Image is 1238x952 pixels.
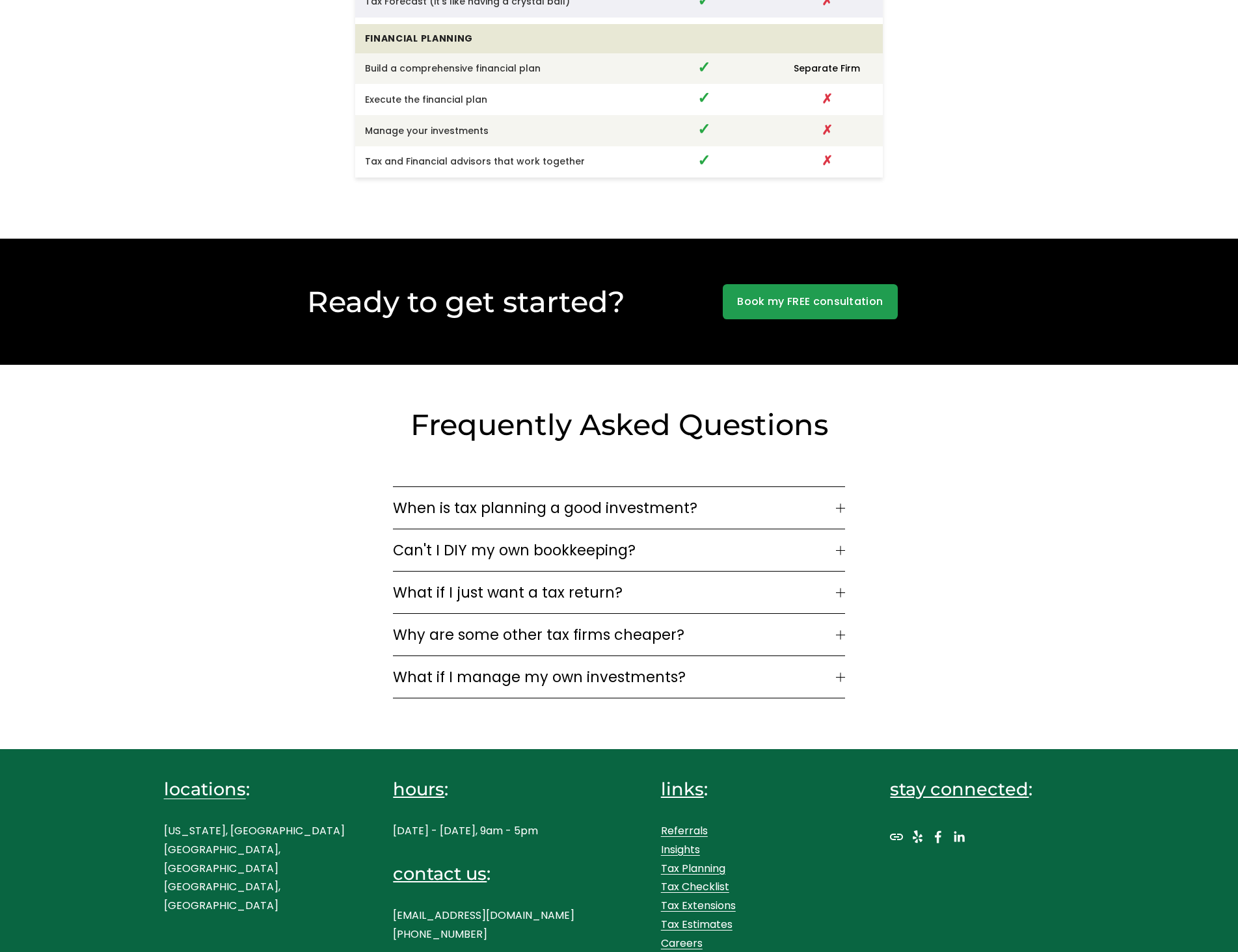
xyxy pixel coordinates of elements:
h4: : [661,777,845,801]
span: Why are some other tax firms cheaper? [393,624,835,646]
a: Book my FREE consultation [723,284,898,319]
a: LinkedIn [952,830,965,843]
a: Facebook [932,830,945,843]
span: ✓ [697,57,710,78]
span: Can't I DIY my own bookkeeping? [393,539,835,561]
span: contact us [393,863,487,884]
p: [EMAIL_ADDRESS][DOMAIN_NAME] [PHONE_NUMBER] [393,906,577,944]
span: links [661,778,704,800]
span: ✗ [822,90,833,108]
a: URL [890,830,903,843]
a: Referrals [661,822,708,841]
a: Tax Estimates [661,916,733,934]
td: Tax and Financial advisors that work together [355,146,637,178]
td: Manage your investments [355,115,637,146]
span: ✓ [697,150,710,171]
h2: Frequently Asked Questions [355,406,883,443]
button: Can't I DIY my own bookkeeping? [393,529,844,571]
a: Insights [661,841,700,860]
button: Why are some other tax firms cheaper? [393,614,844,655]
span: ✗ [822,152,833,170]
td: Execute the financial plan [355,84,637,115]
span: hours [393,778,444,800]
a: Tax Checklist [661,878,729,897]
span: ✗ [822,121,833,139]
p: [DATE] - [DATE], 9am - 5pm [393,822,577,841]
span: stay connected [890,778,1029,800]
h2: Ready to get started? [240,283,692,321]
td: Build a comprehensive financial plan [355,53,637,85]
a: Yelp [911,830,924,843]
td: Financial Planning [355,24,637,53]
td: Separate Firm [771,53,883,85]
a: locations [164,777,246,801]
h4: : [890,777,1074,801]
h4: : [164,777,348,801]
span: What if I manage my own investments? [393,666,835,688]
button: What if I just want a tax return? [393,572,844,613]
h4: : [393,862,577,886]
p: [US_STATE], [GEOGRAPHIC_DATA] [GEOGRAPHIC_DATA], [GEOGRAPHIC_DATA] [GEOGRAPHIC_DATA], [GEOGRAPHIC... [164,822,348,916]
span: ✓ [697,118,710,140]
span: When is tax planning a good investment? [393,497,835,519]
a: Tax Planning [661,860,725,879]
span: What if I just want a tax return? [393,581,835,603]
button: What if I manage my own investments? [393,656,844,698]
h4: : [393,777,577,801]
span: ✓ [697,87,710,109]
button: When is tax planning a good investment? [393,487,844,529]
a: Tax Extensions [661,897,736,916]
